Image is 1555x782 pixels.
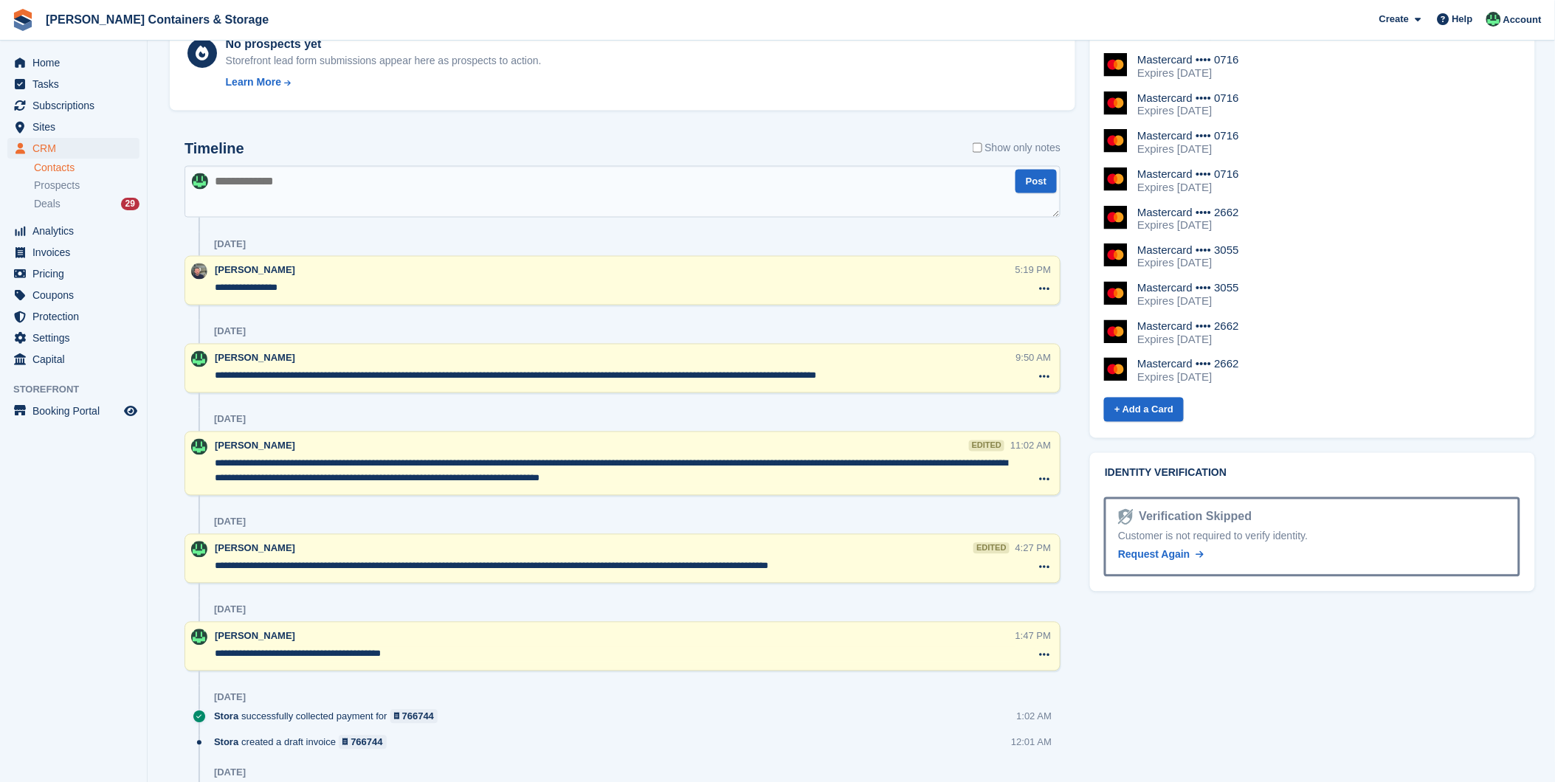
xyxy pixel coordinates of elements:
[1137,295,1239,308] div: Expires [DATE]
[1105,468,1520,480] h2: Identity verification
[32,263,121,284] span: Pricing
[7,74,139,94] a: menu
[1137,129,1239,142] div: Mastercard •••• 0716
[1104,243,1128,267] img: Mastercard Logo
[1137,243,1239,257] div: Mastercard •••• 3055
[1104,282,1128,305] img: Mastercard Logo
[214,516,246,528] div: [DATE]
[1137,371,1239,384] div: Expires [DATE]
[973,140,982,156] input: Show only notes
[34,197,61,211] span: Deals
[1137,206,1239,219] div: Mastercard •••• 2662
[1137,91,1239,105] div: Mastercard •••• 0716
[1016,629,1051,643] div: 1:47 PM
[1137,181,1239,194] div: Expires [DATE]
[32,117,121,137] span: Sites
[34,161,139,175] a: Contacts
[34,196,139,212] a: Deals 29
[34,179,80,193] span: Prospects
[214,710,445,724] div: successfully collected payment for
[32,138,121,159] span: CRM
[215,353,295,364] span: [PERSON_NAME]
[1118,509,1133,525] img: Identity Verification Ready
[1379,12,1409,27] span: Create
[7,401,139,421] a: menu
[1104,206,1128,229] img: Mastercard Logo
[1104,53,1128,77] img: Mastercard Logo
[7,328,139,348] a: menu
[7,306,139,327] a: menu
[1137,257,1239,270] div: Expires [DATE]
[1118,529,1506,544] div: Customer is not required to verify identity.
[1137,104,1239,117] div: Expires [DATE]
[7,242,139,263] a: menu
[214,238,246,250] div: [DATE]
[214,736,238,750] span: Stora
[1104,167,1128,191] img: Mastercard Logo
[13,382,147,397] span: Storefront
[1137,282,1239,295] div: Mastercard •••• 3055
[32,349,121,370] span: Capital
[1017,710,1052,724] div: 1:02 AM
[226,75,542,90] a: Learn More
[32,242,121,263] span: Invoices
[34,178,139,193] a: Prospects
[973,543,1009,554] div: edited
[1137,333,1239,347] div: Expires [DATE]
[32,285,121,305] span: Coupons
[1104,91,1128,115] img: Mastercard Logo
[32,306,121,327] span: Protection
[226,75,281,90] div: Learn More
[214,736,394,750] div: created a draft invoice
[1118,547,1204,563] a: Request Again
[1104,358,1128,381] img: Mastercard Logo
[32,328,121,348] span: Settings
[7,117,139,137] a: menu
[32,74,121,94] span: Tasks
[969,440,1004,451] div: edited
[7,285,139,305] a: menu
[1104,320,1128,344] img: Mastercard Logo
[7,52,139,73] a: menu
[191,439,207,455] img: Arjun Preetham
[192,173,208,190] img: Arjun Preetham
[402,710,434,724] div: 766744
[214,604,246,616] div: [DATE]
[40,7,275,32] a: [PERSON_NAME] Containers & Storage
[121,198,139,210] div: 29
[12,9,34,31] img: stora-icon-8386f47178a22dfd0bd8f6a31ec36ba5ce8667c1dd55bd0f319d3a0aa187defe.svg
[191,541,207,558] img: Arjun Preetham
[390,710,438,724] a: 766744
[32,52,121,73] span: Home
[339,736,387,750] a: 766744
[32,95,121,116] span: Subscriptions
[7,221,139,241] a: menu
[7,349,139,370] a: menu
[1452,12,1473,27] span: Help
[1503,13,1542,27] span: Account
[215,631,295,642] span: [PERSON_NAME]
[214,710,238,724] span: Stora
[351,736,382,750] div: 766744
[1137,66,1239,80] div: Expires [DATE]
[215,440,295,451] span: [PERSON_NAME]
[1137,358,1239,371] div: Mastercard •••• 2662
[1137,142,1239,156] div: Expires [DATE]
[214,692,246,704] div: [DATE]
[226,35,542,53] div: No prospects yet
[973,140,1061,156] label: Show only notes
[122,402,139,420] a: Preview store
[214,326,246,338] div: [DATE]
[1137,218,1239,232] div: Expires [DATE]
[1016,541,1051,556] div: 4:27 PM
[214,767,246,779] div: [DATE]
[7,138,139,159] a: menu
[1134,508,1252,526] div: Verification Skipped
[7,95,139,116] a: menu
[1104,129,1128,153] img: Mastercard Logo
[1137,53,1239,66] div: Mastercard •••• 0716
[214,414,246,426] div: [DATE]
[1016,263,1051,277] div: 5:19 PM
[1010,439,1051,453] div: 11:02 AM
[7,263,139,284] a: menu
